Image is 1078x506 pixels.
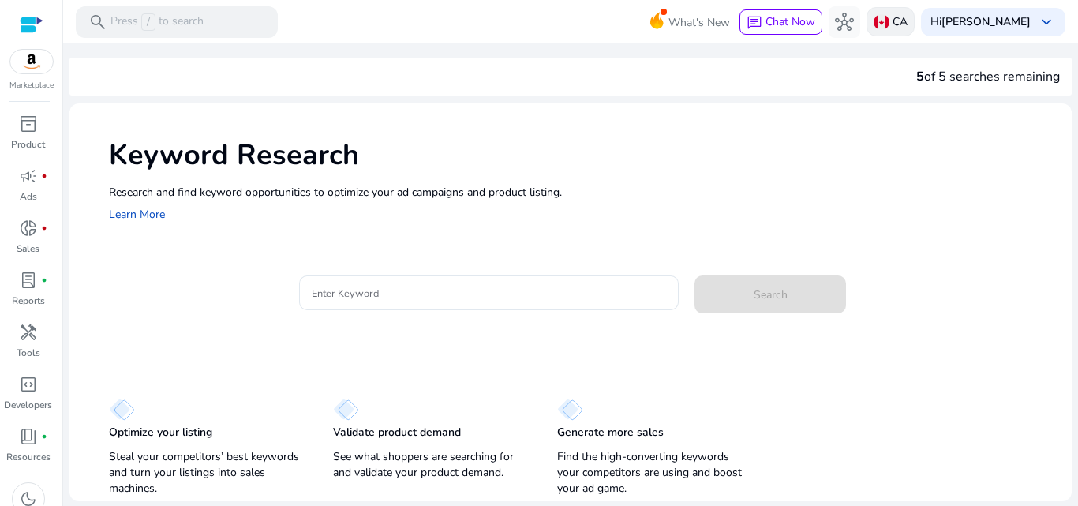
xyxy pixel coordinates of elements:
span: book_4 [19,427,38,446]
span: keyboard_arrow_down [1037,13,1056,32]
span: fiber_manual_record [41,277,47,283]
p: Resources [6,450,51,464]
span: chat [747,15,762,31]
p: Sales [17,242,39,256]
button: hub [829,6,860,38]
p: Developers [4,398,52,412]
span: / [141,13,155,31]
span: Chat Now [765,14,815,29]
span: donut_small [19,219,38,238]
span: What's New [668,9,730,36]
p: Press to search [110,13,204,31]
span: fiber_manual_record [41,173,47,179]
p: Marketplace [9,80,54,92]
span: inventory_2 [19,114,38,133]
span: campaign [19,167,38,186]
p: Find the high-converting keywords your competitors are using and boost your ad game. [557,449,750,497]
img: diamond.svg [333,399,359,421]
p: CA [893,8,908,36]
span: code_blocks [19,375,38,394]
p: Validate product demand [333,425,461,440]
span: search [88,13,107,32]
div: of 5 searches remaining [916,67,1060,86]
span: 5 [916,68,924,85]
p: Ads [20,189,37,204]
span: lab_profile [19,271,38,290]
p: Research and find keyword opportunities to optimize your ad campaigns and product listing. [109,184,1056,201]
img: amazon.svg [10,50,53,73]
span: hub [835,13,854,32]
span: fiber_manual_record [41,225,47,231]
p: Product [11,137,45,152]
span: handyman [19,323,38,342]
a: Learn More [109,207,165,222]
button: chatChat Now [739,9,822,35]
span: fiber_manual_record [41,433,47,440]
img: ca.svg [874,14,889,30]
img: diamond.svg [109,399,135,421]
p: Steal your competitors’ best keywords and turn your listings into sales machines. [109,449,301,497]
p: See what shoppers are searching for and validate your product demand. [333,449,526,481]
p: Hi [930,17,1031,28]
b: [PERSON_NAME] [941,14,1031,29]
img: diamond.svg [557,399,583,421]
p: Generate more sales [557,425,664,440]
h1: Keyword Research [109,138,1056,172]
p: Reports [12,294,45,308]
p: Optimize your listing [109,425,212,440]
p: Tools [17,346,40,360]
